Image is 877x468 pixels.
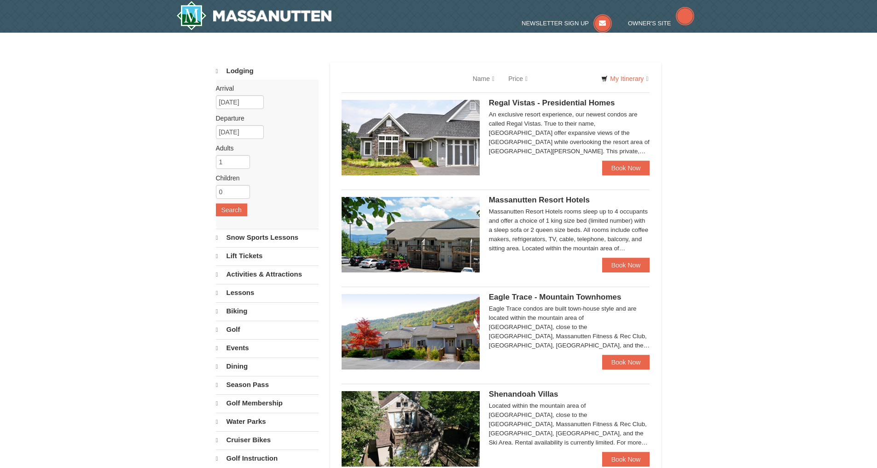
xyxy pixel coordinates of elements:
a: Activities & Attractions [216,266,319,283]
a: Book Now [602,161,650,175]
a: Massanutten Resort [176,1,332,30]
a: Book Now [602,355,650,370]
div: An exclusive resort experience, our newest condos are called Regal Vistas. True to their name, [G... [489,110,650,156]
label: Children [216,173,312,183]
span: Eagle Trace - Mountain Townhomes [489,293,621,301]
a: Price [501,69,534,88]
a: Snow Sports Lessons [216,229,319,246]
a: Season Pass [216,376,319,393]
a: Owner's Site [628,20,694,27]
span: Shenandoah Villas [489,390,558,399]
a: Newsletter Sign Up [522,20,612,27]
a: Name [466,69,501,88]
span: Newsletter Sign Up [522,20,589,27]
a: Water Parks [216,413,319,430]
a: Golf Membership [216,394,319,412]
span: Owner's Site [628,20,671,27]
a: Cruiser Bikes [216,431,319,449]
span: Regal Vistas - Presidential Homes [489,98,615,107]
img: Massanutten Resort Logo [176,1,332,30]
a: Golf Instruction [216,450,319,467]
div: Located within the mountain area of [GEOGRAPHIC_DATA], close to the [GEOGRAPHIC_DATA], Massanutte... [489,401,650,447]
img: 19218991-1-902409a9.jpg [342,100,480,175]
div: Massanutten Resort Hotels rooms sleep up to 4 occupants and offer a choice of 1 king size bed (li... [489,207,650,253]
a: Lodging [216,63,319,80]
img: 19219026-1-e3b4ac8e.jpg [342,197,480,272]
label: Arrival [216,84,312,93]
a: Lift Tickets [216,247,319,265]
div: Eagle Trace condos are built town-house style and are located within the mountain area of [GEOGRA... [489,304,650,350]
a: Book Now [602,452,650,467]
a: Dining [216,358,319,375]
img: 19219019-2-e70bf45f.jpg [342,391,480,467]
a: Biking [216,302,319,320]
a: Book Now [602,258,650,272]
label: Adults [216,144,312,153]
span: Massanutten Resort Hotels [489,196,590,204]
a: Lessons [216,284,319,301]
button: Search [216,203,247,216]
img: 19218983-1-9b289e55.jpg [342,294,480,370]
a: Golf [216,321,319,338]
a: My Itinerary [595,72,654,86]
label: Departure [216,114,312,123]
a: Events [216,339,319,357]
